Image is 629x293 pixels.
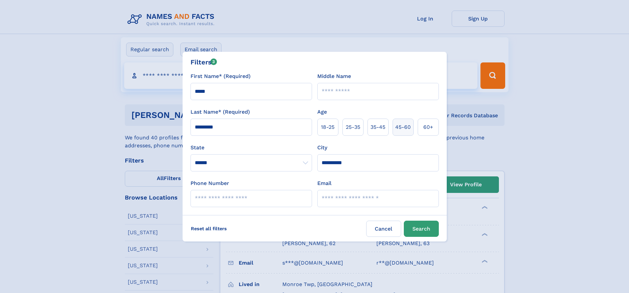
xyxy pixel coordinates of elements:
[366,221,401,237] label: Cancel
[317,179,332,187] label: Email
[191,144,312,152] label: State
[187,221,231,237] label: Reset all filters
[370,123,385,131] span: 35‑45
[317,72,351,80] label: Middle Name
[191,108,250,116] label: Last Name* (Required)
[317,108,327,116] label: Age
[191,179,229,187] label: Phone Number
[423,123,433,131] span: 60+
[191,57,217,67] div: Filters
[191,72,251,80] label: First Name* (Required)
[321,123,334,131] span: 18‑25
[404,221,439,237] button: Search
[317,144,327,152] label: City
[395,123,411,131] span: 45‑60
[346,123,360,131] span: 25‑35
